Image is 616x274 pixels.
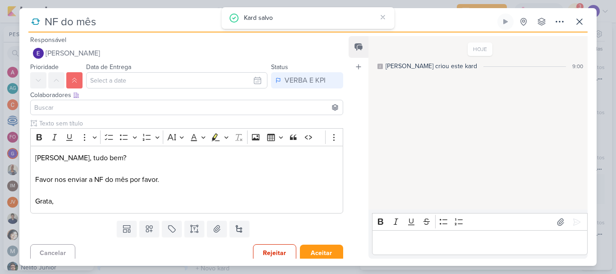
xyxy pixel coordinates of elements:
[37,119,343,128] input: Texto sem título
[30,244,75,262] button: Cancelar
[86,63,131,71] label: Data de Entrega
[386,61,477,71] div: [PERSON_NAME] criou este kard
[30,146,343,214] div: Editor editing area: main
[35,174,338,185] p: Favor nos enviar a NF do mês por favor.
[300,245,343,261] button: Aceitar
[35,153,338,163] p: [PERSON_NAME], tudo bem?
[46,48,100,59] span: [PERSON_NAME]
[30,90,343,100] div: Colaboradores
[30,36,66,44] label: Responsável
[30,63,59,71] label: Prioridade
[33,48,44,59] img: Eduardo Quaresma
[502,18,509,25] div: Ligar relógio
[285,75,326,86] div: VERBA E KPI
[253,244,296,262] button: Rejeitar
[271,63,288,71] label: Status
[35,196,338,207] p: Grata,
[271,72,343,88] button: VERBA E KPI
[372,213,588,231] div: Editor toolbar
[86,72,267,88] input: Select a date
[30,128,343,146] div: Editor toolbar
[244,13,377,23] div: Kard salvo
[572,62,583,70] div: 9:00
[30,45,343,61] button: [PERSON_NAME]
[32,102,341,113] input: Buscar
[372,230,588,255] div: Editor editing area: main
[42,14,496,30] input: Kard Sem Título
